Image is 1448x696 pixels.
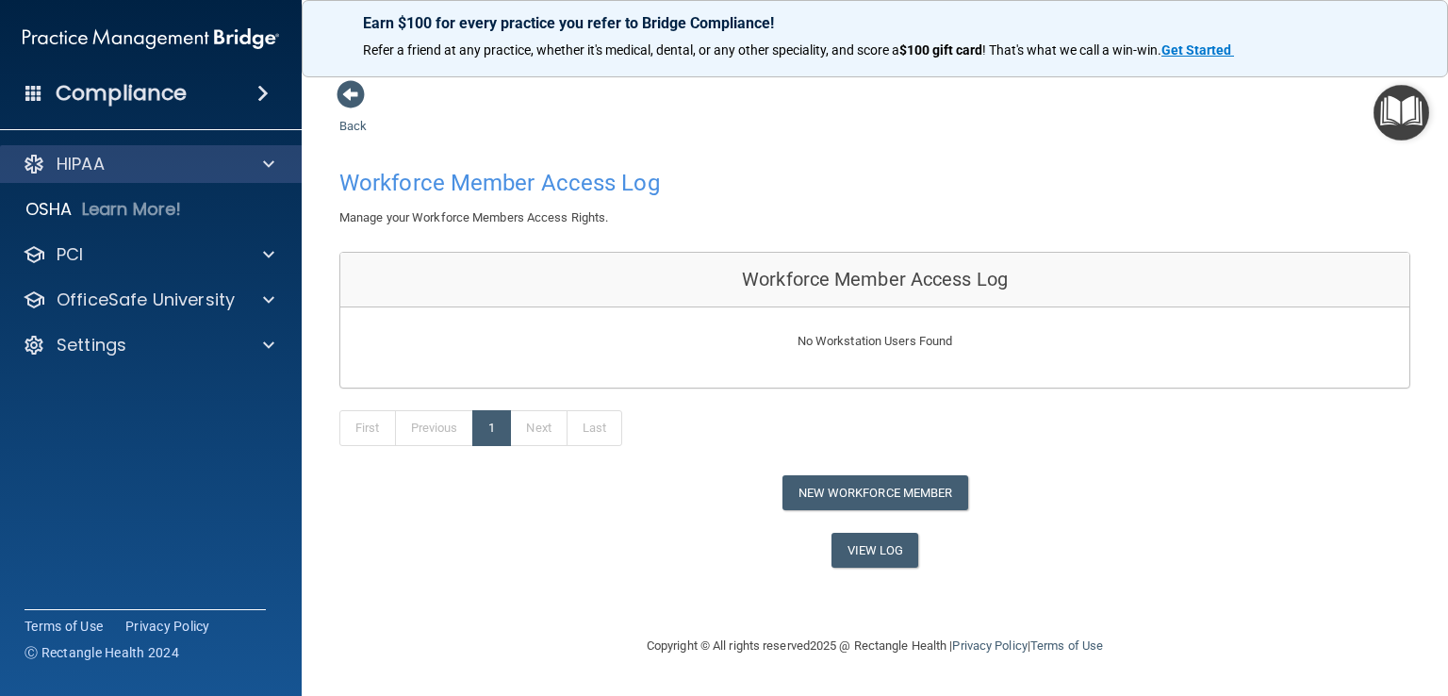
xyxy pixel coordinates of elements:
h4: Compliance [56,80,187,107]
span: Ⓒ Rectangle Health 2024 [25,643,179,662]
a: Last [567,410,622,446]
a: Terms of Use [25,617,103,636]
a: Next [510,410,567,446]
a: 1 [472,410,511,446]
a: HIPAA [23,153,274,175]
a: First [339,410,396,446]
a: Previous [395,410,474,446]
p: HIPAA [57,153,105,175]
p: OSHA [25,198,73,221]
p: No Workstation Users Found [340,330,1409,353]
div: Copyright © All rights reserved 2025 @ Rectangle Health | | [531,616,1219,676]
p: Learn More! [82,198,182,221]
p: OfficeSafe University [57,289,235,311]
a: Back [339,96,367,133]
a: PCI [23,243,274,266]
span: Refer a friend at any practice, whether it's medical, dental, or any other speciality, and score a [363,42,899,58]
a: Terms of Use [1030,638,1103,653]
a: Privacy Policy [952,638,1027,653]
a: OfficeSafe University [23,289,274,311]
strong: $100 gift card [899,42,982,58]
span: ! That's what we call a win-win. [982,42,1161,58]
a: Get Started [1161,42,1234,58]
a: Settings [23,334,274,356]
a: Privacy Policy [125,617,210,636]
div: Workforce Member Access Log [340,253,1409,307]
span: Manage your Workforce Members Access Rights. [339,210,608,224]
p: Earn $100 for every practice you refer to Bridge Compliance! [363,14,1387,32]
p: PCI [57,243,83,266]
img: PMB logo [23,20,279,58]
p: Settings [57,334,126,356]
button: Open Resource Center [1374,85,1429,141]
strong: Get Started [1161,42,1231,58]
h4: Workforce Member Access Log [339,171,861,195]
button: New Workforce Member [782,475,968,510]
a: View Log [831,533,919,568]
